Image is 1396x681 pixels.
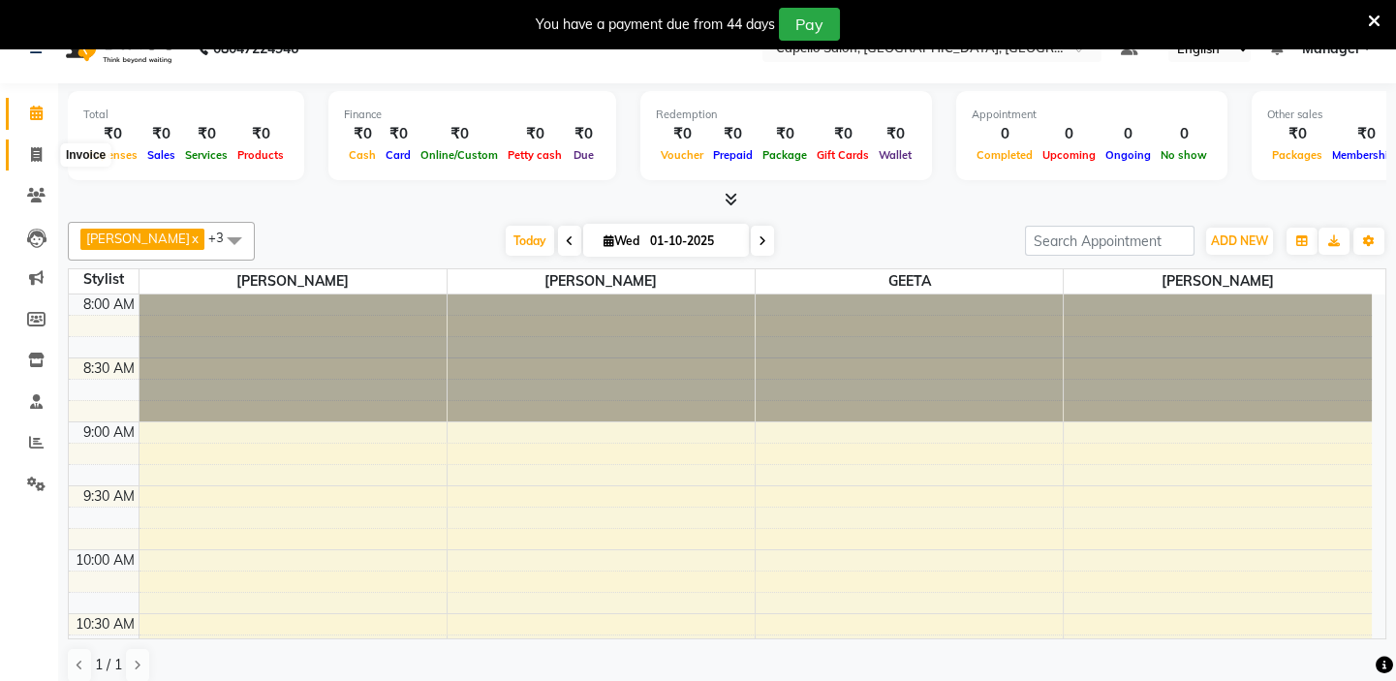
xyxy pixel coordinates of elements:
[79,422,139,443] div: 9:00 AM
[756,269,1063,294] span: GEETA
[599,233,644,248] span: Wed
[708,123,758,145] div: ₹0
[812,123,874,145] div: ₹0
[180,148,233,162] span: Services
[86,231,190,246] span: [PERSON_NAME]
[1156,123,1212,145] div: 0
[190,231,199,246] a: x
[1211,233,1268,248] span: ADD NEW
[1156,148,1212,162] span: No show
[233,148,289,162] span: Products
[779,8,840,41] button: Pay
[503,123,567,145] div: ₹0
[812,148,874,162] span: Gift Cards
[83,107,289,123] div: Total
[79,486,139,507] div: 9:30 AM
[49,21,182,76] img: logo
[569,148,599,162] span: Due
[503,148,567,162] span: Petty cash
[758,148,812,162] span: Package
[95,655,122,675] span: 1 / 1
[1101,123,1156,145] div: 0
[874,123,916,145] div: ₹0
[381,148,416,162] span: Card
[140,269,447,294] span: [PERSON_NAME]
[233,123,289,145] div: ₹0
[72,614,139,635] div: 10:30 AM
[61,143,110,167] div: Invoice
[1206,228,1273,255] button: ADD NEW
[758,123,812,145] div: ₹0
[567,123,601,145] div: ₹0
[656,123,708,145] div: ₹0
[79,294,139,315] div: 8:00 AM
[1267,123,1327,145] div: ₹0
[1025,226,1194,256] input: Search Appointment
[416,148,503,162] span: Online/Custom
[79,358,139,379] div: 8:30 AM
[344,148,381,162] span: Cash
[142,123,180,145] div: ₹0
[208,230,238,245] span: +3
[708,148,758,162] span: Prepaid
[536,15,775,35] div: You have a payment due from 44 days
[1101,148,1156,162] span: Ongoing
[506,226,554,256] span: Today
[656,148,708,162] span: Voucher
[381,123,416,145] div: ₹0
[180,123,233,145] div: ₹0
[69,269,139,290] div: Stylist
[1267,148,1327,162] span: Packages
[656,107,916,123] div: Redemption
[416,123,503,145] div: ₹0
[213,21,298,76] b: 08047224946
[142,148,180,162] span: Sales
[972,123,1038,145] div: 0
[644,227,741,256] input: 2025-10-01
[972,107,1212,123] div: Appointment
[83,123,142,145] div: ₹0
[1038,148,1101,162] span: Upcoming
[344,107,601,123] div: Finance
[972,148,1038,162] span: Completed
[448,269,755,294] span: [PERSON_NAME]
[1064,269,1372,294] span: [PERSON_NAME]
[72,550,139,571] div: 10:00 AM
[1038,123,1101,145] div: 0
[874,148,916,162] span: Wallet
[1301,39,1359,59] span: Manager
[344,123,381,145] div: ₹0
